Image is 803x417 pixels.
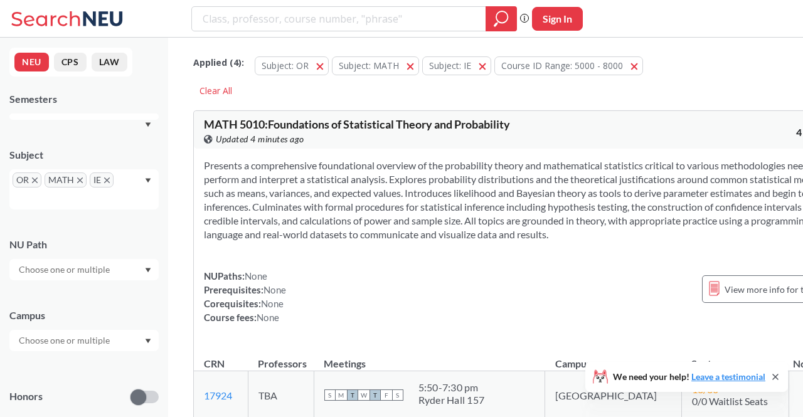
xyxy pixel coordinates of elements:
[193,82,238,100] div: Clear All
[9,238,159,251] div: NU Path
[257,312,279,323] span: None
[92,53,127,71] button: LAW
[204,389,232,401] a: 17924
[54,53,87,71] button: CPS
[545,344,681,371] th: Campus
[263,284,286,295] span: None
[392,389,403,401] span: S
[14,53,49,71] button: NEU
[692,395,768,407] span: 0/0 Waitlist Seats
[494,10,509,28] svg: magnifying glass
[245,270,267,282] span: None
[77,177,83,183] svg: X to remove pill
[9,92,159,106] div: Semesters
[691,371,765,382] a: Leave a testimonial
[501,60,623,71] span: Course ID Range: 5000 - 8000
[204,269,286,324] div: NUPaths: Prerequisites: Corequisites: Course fees:
[532,7,583,31] button: Sign In
[358,389,370,401] span: W
[9,309,159,322] div: Campus
[9,148,159,162] div: Subject
[248,344,314,371] th: Professors
[9,259,159,280] div: Dropdown arrow
[204,357,225,371] div: CRN
[145,178,151,183] svg: Dropdown arrow
[486,6,517,31] div: magnifying glass
[336,389,347,401] span: M
[193,56,244,70] span: Applied ( 4 ):
[681,344,789,371] th: Seats
[613,372,765,381] span: We need your help!
[9,169,159,209] div: ORX to remove pillMATHX to remove pillIEX to remove pillDropdown arrow
[381,389,392,401] span: F
[204,117,510,131] span: MATH 5010 : Foundations of Statistical Theory and Probability
[13,172,41,187] span: ORX to remove pill
[216,132,304,146] span: Updated 4 minutes ago
[201,8,477,29] input: Class, professor, course number, "phrase"
[422,56,491,75] button: Subject: IE
[332,56,419,75] button: Subject: MATH
[104,177,110,183] svg: X to remove pill
[429,60,471,71] span: Subject: IE
[32,177,38,183] svg: X to remove pill
[145,268,151,273] svg: Dropdown arrow
[45,172,87,187] span: MATHX to remove pill
[339,60,399,71] span: Subject: MATH
[9,389,43,404] p: Honors
[145,339,151,344] svg: Dropdown arrow
[261,298,284,309] span: None
[90,172,114,187] span: IEX to remove pill
[13,262,118,277] input: Choose one or multiple
[314,344,545,371] th: Meetings
[418,381,485,394] div: 5:50 - 7:30 pm
[262,60,309,71] span: Subject: OR
[255,56,329,75] button: Subject: OR
[347,389,358,401] span: T
[418,394,485,406] div: Ryder Hall 157
[9,330,159,351] div: Dropdown arrow
[145,122,151,127] svg: Dropdown arrow
[13,333,118,348] input: Choose one or multiple
[494,56,643,75] button: Course ID Range: 5000 - 8000
[370,389,381,401] span: T
[324,389,336,401] span: S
